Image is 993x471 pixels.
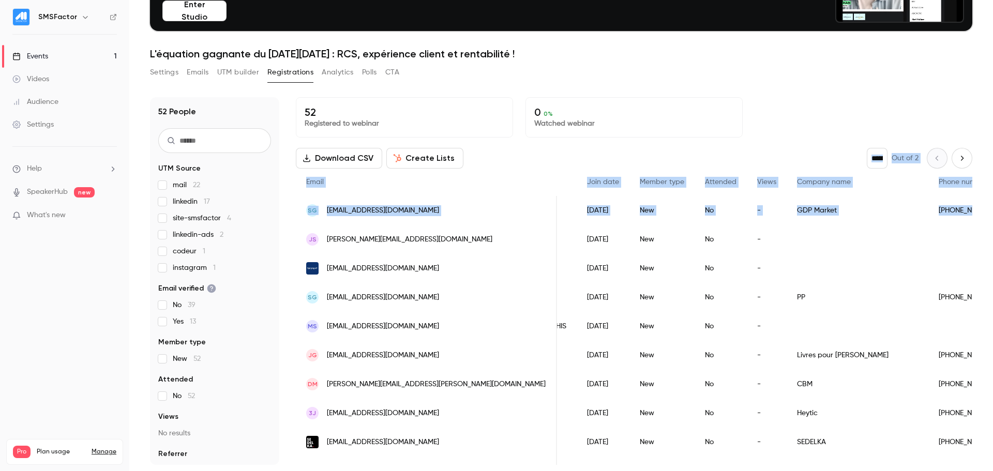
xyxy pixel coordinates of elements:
[27,187,68,197] a: SpeakerHub
[173,246,205,256] span: codeur
[629,225,695,254] div: New
[12,119,54,130] div: Settings
[747,428,787,457] div: -
[787,399,928,428] div: Heytic
[104,211,117,220] iframe: Noticeable Trigger
[327,234,492,245] span: [PERSON_NAME][EMAIL_ADDRESS][DOMAIN_NAME]
[158,428,271,438] p: No results
[327,350,439,361] span: [EMAIL_ADDRESS][DOMAIN_NAME]
[695,312,747,341] div: No
[747,370,787,399] div: -
[309,408,316,418] span: 3J
[327,205,439,216] span: [EMAIL_ADDRESS][DOMAIN_NAME]
[952,148,972,169] button: Next page
[173,180,200,190] span: mail
[695,283,747,312] div: No
[695,254,747,283] div: No
[12,163,117,174] li: help-dropdown-opener
[173,300,195,310] span: No
[629,283,695,312] div: New
[305,118,504,129] p: Registered to webinar
[173,391,195,401] span: No
[797,178,851,186] span: Company name
[158,105,196,118] h1: 52 People
[188,301,195,309] span: 39
[13,9,29,25] img: SMSFactor
[629,312,695,341] div: New
[747,312,787,341] div: -
[327,321,439,332] span: [EMAIL_ADDRESS][DOMAIN_NAME]
[577,196,629,225] div: [DATE]
[173,316,196,327] span: Yes
[695,399,747,428] div: No
[629,254,695,283] div: New
[787,428,928,457] div: SEDELKA
[173,230,223,240] span: linkedin-ads
[695,196,747,225] div: No
[577,370,629,399] div: [DATE]
[787,370,928,399] div: CBM
[747,341,787,370] div: -
[203,248,205,255] span: 1
[787,196,928,225] div: GDP Market
[187,64,208,81] button: Emails
[217,64,259,81] button: UTM builder
[757,178,776,186] span: Views
[327,263,439,274] span: [EMAIL_ADDRESS][DOMAIN_NAME]
[190,318,196,325] span: 13
[327,379,546,390] span: [PERSON_NAME][EMAIL_ADDRESS][PERSON_NAME][DOMAIN_NAME]
[193,181,200,189] span: 22
[577,428,629,457] div: [DATE]
[220,231,223,238] span: 2
[308,322,317,331] span: MS
[787,341,928,370] div: Livres pour [PERSON_NAME]
[534,106,734,118] p: 0
[296,148,382,169] button: Download CSV
[188,392,195,400] span: 52
[577,341,629,370] div: [DATE]
[150,64,178,81] button: Settings
[158,412,178,422] span: Views
[322,64,354,81] button: Analytics
[534,118,734,129] p: Watched webinar
[577,283,629,312] div: [DATE]
[327,292,439,303] span: [EMAIL_ADDRESS][DOMAIN_NAME]
[577,254,629,283] div: [DATE]
[158,163,201,174] span: UTM Source
[12,74,49,84] div: Videos
[12,51,48,62] div: Events
[787,283,928,312] div: PP
[695,341,747,370] div: No
[173,196,210,207] span: linkedin
[386,148,463,169] button: Create Lists
[695,370,747,399] div: No
[227,215,231,222] span: 4
[362,64,377,81] button: Polls
[305,106,504,118] p: 52
[629,196,695,225] div: New
[892,153,919,163] p: Out of 2
[158,283,216,294] span: Email verified
[747,254,787,283] div: -
[27,210,66,221] span: What's new
[37,448,85,456] span: Plan usage
[705,178,736,186] span: Attended
[587,178,619,186] span: Join date
[577,225,629,254] div: [DATE]
[939,178,987,186] span: Phone number
[38,12,77,22] h6: SMSFactor
[27,163,42,174] span: Help
[13,446,31,458] span: Pro
[306,436,319,448] img: sedelka.fr
[629,370,695,399] div: New
[327,408,439,419] span: [EMAIL_ADDRESS][DOMAIN_NAME]
[308,293,317,302] span: SG
[629,428,695,457] div: New
[385,64,399,81] button: CTA
[173,354,201,364] span: New
[173,263,216,273] span: instagram
[158,337,206,347] span: Member type
[267,64,313,81] button: Registrations
[308,379,318,389] span: DM
[695,225,747,254] div: No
